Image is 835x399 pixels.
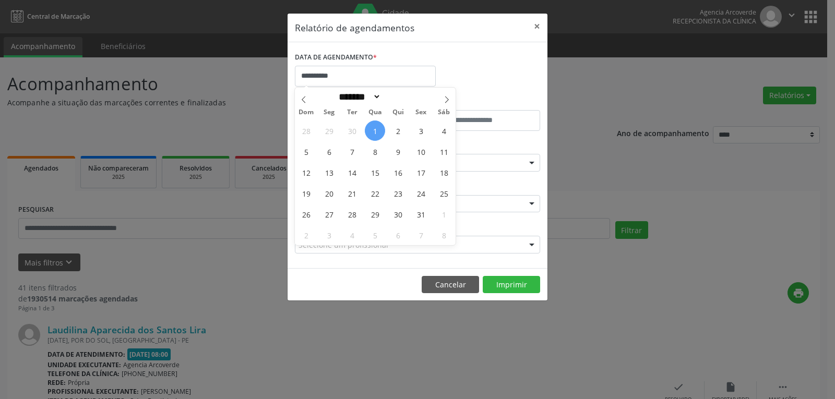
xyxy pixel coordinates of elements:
span: Outubro 24, 2025 [411,183,431,203]
span: Novembro 3, 2025 [319,225,339,245]
span: Outubro 13, 2025 [319,162,339,183]
span: Outubro 26, 2025 [296,204,316,224]
label: ATÉ [420,94,540,110]
button: Close [527,14,547,39]
span: Novembro 1, 2025 [434,204,454,224]
span: Outubro 12, 2025 [296,162,316,183]
span: Sex [410,109,433,116]
span: Seg [318,109,341,116]
span: Qui [387,109,410,116]
span: Novembro 8, 2025 [434,225,454,245]
span: Outubro 20, 2025 [319,183,339,203]
span: Novembro 4, 2025 [342,225,362,245]
span: Selecione um profissional [299,239,388,250]
span: Outubro 2, 2025 [388,120,408,141]
span: Outubro 25, 2025 [434,183,454,203]
span: Outubro 11, 2025 [434,141,454,162]
h5: Relatório de agendamentos [295,21,414,34]
span: Outubro 9, 2025 [388,141,408,162]
span: Novembro 7, 2025 [411,225,431,245]
span: Outubro 10, 2025 [411,141,431,162]
span: Dom [295,109,318,116]
button: Cancelar [422,276,479,294]
span: Outubro 15, 2025 [365,162,385,183]
label: DATA DE AGENDAMENTO [295,50,377,66]
span: Outubro 16, 2025 [388,162,408,183]
span: Outubro 23, 2025 [388,183,408,203]
span: Outubro 28, 2025 [342,204,362,224]
span: Outubro 19, 2025 [296,183,316,203]
span: Outubro 29, 2025 [365,204,385,224]
span: Outubro 18, 2025 [434,162,454,183]
span: Outubro 31, 2025 [411,204,431,224]
span: Outubro 5, 2025 [296,141,316,162]
span: Outubro 1, 2025 [365,120,385,141]
span: Outubro 27, 2025 [319,204,339,224]
span: Novembro 6, 2025 [388,225,408,245]
span: Outubro 22, 2025 [365,183,385,203]
span: Outubro 30, 2025 [388,204,408,224]
span: Outubro 6, 2025 [319,141,339,162]
span: Outubro 3, 2025 [411,120,431,141]
span: Setembro 30, 2025 [342,120,362,141]
input: Year [381,91,415,102]
span: Novembro 2, 2025 [296,225,316,245]
span: Novembro 5, 2025 [365,225,385,245]
span: Outubro 21, 2025 [342,183,362,203]
span: Outubro 17, 2025 [411,162,431,183]
span: Qua [364,109,387,116]
span: Setembro 29, 2025 [319,120,339,141]
select: Month [335,91,381,102]
span: Outubro 4, 2025 [434,120,454,141]
span: Setembro 28, 2025 [296,120,316,141]
span: Outubro 8, 2025 [365,141,385,162]
span: Outubro 14, 2025 [342,162,362,183]
span: Sáb [433,109,456,116]
span: Ter [341,109,364,116]
span: Outubro 7, 2025 [342,141,362,162]
button: Imprimir [483,276,540,294]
